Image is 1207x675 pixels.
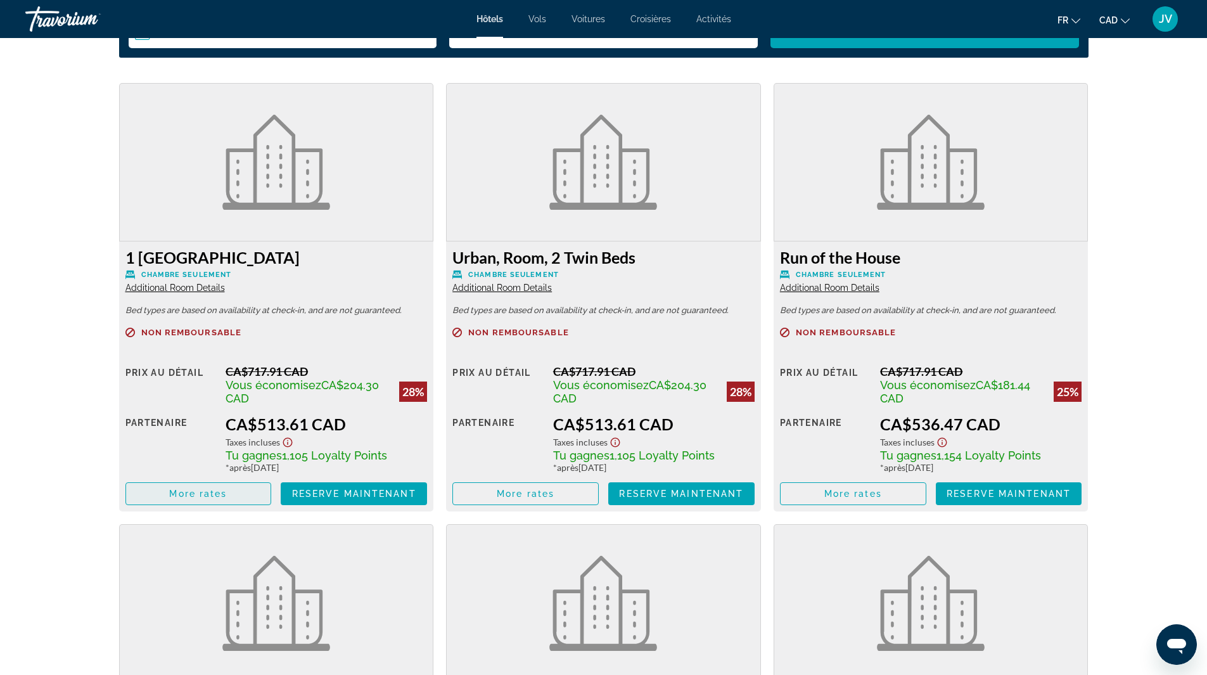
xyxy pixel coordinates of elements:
[452,482,599,505] button: More rates
[553,449,610,462] span: Tu gagnes
[226,437,280,447] span: Taxes incluses
[619,489,743,499] span: Reserve maintenant
[1159,13,1172,25] span: JV
[630,14,671,24] a: Croisières
[553,462,755,473] div: * [DATE]
[25,3,152,35] a: Travorium
[880,449,936,462] span: Tu gagnes
[125,283,225,293] span: Additional Room Details
[610,449,715,462] span: 1,105 Loyalty Points
[1149,6,1182,32] button: User Menu
[877,115,985,210] img: Run of the House
[452,283,552,293] span: Additional Room Details
[125,482,272,505] button: More rates
[125,364,217,405] div: Prix au détail
[1099,11,1130,29] button: Change currency
[727,382,755,402] div: 28%
[549,115,657,210] img: Urban, Room, 2 Twin Beds
[780,248,1082,267] h3: Run of the House
[880,462,1082,473] div: * [DATE]
[141,271,232,279] span: Chambre seulement
[877,556,985,651] img: Standard Room
[780,482,926,505] button: More rates
[553,378,706,405] span: CA$204.30 CAD
[229,462,251,473] span: après
[125,415,217,473] div: Partenaire
[553,378,649,392] span: Vous économisez
[452,415,544,473] div: Partenaire
[936,482,1082,505] button: Reserve maintenant
[280,434,295,448] button: Show Taxes and Fees disclaimer
[468,328,569,337] span: Non remboursable
[129,16,437,48] button: Select check in and out date
[557,462,578,473] span: après
[497,489,554,499] span: More rates
[226,462,427,473] div: * [DATE]
[608,434,623,448] button: Show Taxes and Fees disclaimer
[169,489,227,499] span: More rates
[1057,15,1068,25] span: fr
[824,489,882,499] span: More rates
[780,283,879,293] span: Additional Room Details
[780,306,1082,315] p: Bed types are based on availability at check-in, and are not guaranteed.
[608,482,755,505] button: Reserve maintenant
[780,364,871,405] div: Prix au détail
[1057,11,1080,29] button: Change language
[222,115,330,210] img: 1 King Bed Room
[528,14,546,24] a: Vols
[226,364,427,378] div: CA$717.91 CAD
[476,14,503,24] a: Hôtels
[553,437,608,447] span: Taxes incluses
[226,378,321,392] span: Vous économisez
[553,364,755,378] div: CA$717.91 CAD
[549,556,657,651] img: Smart Double Room
[935,434,950,448] button: Show Taxes and Fees disclaimer
[796,328,897,337] span: Non remboursable
[884,462,905,473] span: après
[452,364,544,405] div: Prix au détail
[292,489,416,499] span: Reserve maintenant
[1054,382,1082,402] div: 25%
[125,306,428,315] p: Bed types are based on availability at check-in, and are not guaranteed.
[553,415,755,434] div: CA$513.61 CAD
[226,378,379,405] span: CA$204.30 CAD
[780,415,871,473] div: Partenaire
[452,306,755,315] p: Bed types are based on availability at check-in, and are not guaranteed.
[222,556,330,651] img: Chic Double Room
[226,415,427,434] div: CA$513.61 CAD
[880,437,935,447] span: Taxes incluses
[125,248,428,267] h3: 1 [GEOGRAPHIC_DATA]
[572,14,605,24] a: Voitures
[452,248,755,267] h3: Urban, Room, 2 Twin Beds
[282,449,387,462] span: 1,105 Loyalty Points
[399,382,427,402] div: 28%
[696,14,731,24] a: Activités
[468,271,559,279] span: Chambre seulement
[796,271,886,279] span: Chambre seulement
[1099,15,1118,25] span: CAD
[880,415,1082,434] div: CA$536.47 CAD
[936,449,1041,462] span: 1,154 Loyalty Points
[880,364,1082,378] div: CA$717.91 CAD
[141,328,242,337] span: Non remboursable
[947,489,1071,499] span: Reserve maintenant
[226,449,282,462] span: Tu gagnes
[129,16,1079,48] div: Search widget
[880,378,976,392] span: Vous économisez
[880,378,1030,405] span: CA$181.44 CAD
[1156,624,1197,665] iframe: Bouton de lancement de la fenêtre de messagerie
[281,482,427,505] button: Reserve maintenant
